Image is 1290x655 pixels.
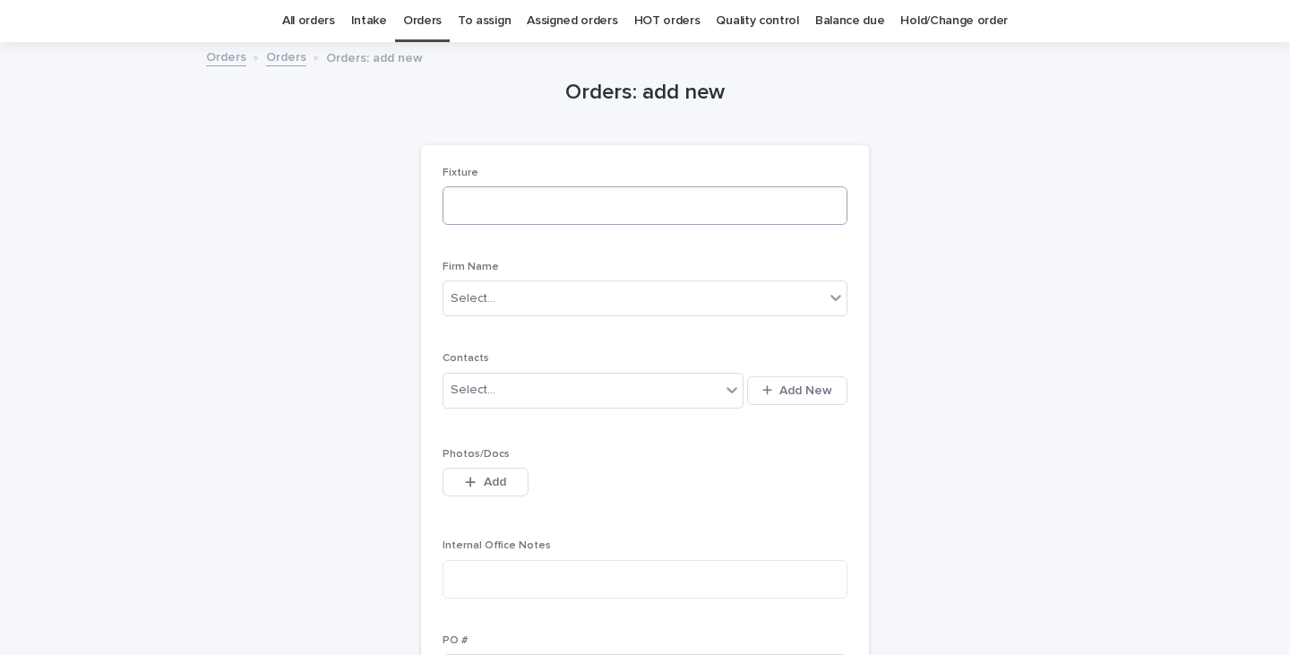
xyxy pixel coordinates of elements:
[443,262,499,272] span: Firm Name
[266,46,306,66] a: Orders
[443,168,478,178] span: Fixture
[206,46,246,66] a: Orders
[443,353,489,364] span: Contacts
[779,384,832,397] span: Add New
[451,381,495,400] div: Select...
[484,476,506,488] span: Add
[443,635,468,646] span: PO #
[443,449,510,460] span: Photos/Docs
[443,468,529,496] button: Add
[451,289,495,308] div: Select...
[747,376,847,405] button: Add New
[421,80,869,106] h1: Orders: add new
[443,540,551,551] span: Internal Office Notes
[326,47,423,66] p: Orders: add new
